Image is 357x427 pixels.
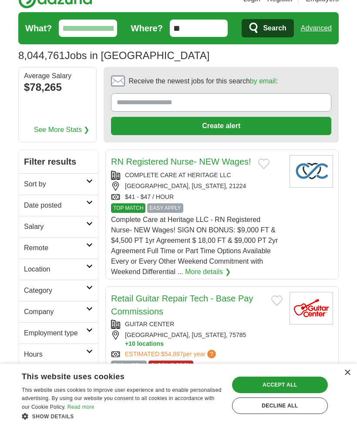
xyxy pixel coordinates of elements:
[111,331,283,348] div: [GEOGRAPHIC_DATA], [US_STATE], 75785
[18,48,65,63] span: 8,044,761
[111,171,283,180] div: COMPLETE CARE AT HERITAGE LLC
[25,22,52,35] label: What?
[24,73,91,79] div: Average Salary
[147,203,183,213] span: EASY APPLY
[290,155,333,188] img: Company logo
[24,349,86,360] h2: Hours
[125,350,218,359] a: ESTIMATED:$54,897per year?
[232,397,328,414] div: Decline all
[19,173,98,195] a: Sort by
[32,414,74,420] span: Show details
[242,19,293,37] button: Search
[22,387,222,410] span: This website uses cookies to improve user experience and to enable personalised advertising. By u...
[24,328,86,338] h2: Employment type
[111,192,283,202] div: $41 - $47 / HOUR
[19,237,98,258] a: Remote
[24,307,86,317] h2: Company
[19,301,98,322] a: Company
[67,404,94,410] a: Read more, opens a new window
[185,267,231,277] a: More details ❯
[125,340,128,348] span: +
[301,20,332,37] a: Advanced
[148,361,193,370] span: CLOSING SOON
[111,157,251,166] a: RN Registered Nurse- NEW Wages!
[24,200,86,211] h2: Date posted
[125,340,283,348] button: +10 locations
[111,361,147,370] span: EASY APPLY
[19,216,98,237] a: Salary
[34,125,90,135] a: See More Stats ❯
[22,369,201,382] div: This website uses cookies
[128,76,277,86] span: Receive the newest jobs for this search :
[19,258,98,280] a: Location
[207,350,216,358] span: ?
[125,321,174,328] a: GUITAR CENTER
[24,243,86,253] h2: Remote
[271,295,283,306] button: Add to favorite jobs
[131,22,163,35] label: Where?
[22,412,223,420] div: Show details
[250,77,276,85] a: by email
[19,322,98,344] a: Employment type
[111,294,253,316] a: Retail Guitar Repair Tech - Base Pay Commissions
[344,370,350,376] div: Close
[19,344,98,365] a: Hours
[290,292,333,324] img: Guitar Center logo
[18,50,209,61] h1: Jobs in [GEOGRAPHIC_DATA]
[24,222,86,232] h2: Salary
[111,216,278,275] span: Complete Care at Heritage LLC - RN Registered Nurse- NEW Wages! SIGN ON BONUS: $9,000 FT & $4,500...
[111,117,331,135] button: Create alert
[19,150,98,173] h2: Filter results
[24,79,91,95] div: $78,265
[111,203,145,213] span: TOP MATCH
[232,377,328,393] div: Accept all
[19,195,98,216] a: Date posted
[19,280,98,301] a: Category
[161,351,183,357] span: $54,897
[24,285,86,296] h2: Category
[111,182,283,191] div: [GEOGRAPHIC_DATA], [US_STATE], 21224
[258,159,269,169] button: Add to favorite jobs
[263,20,286,37] span: Search
[24,179,86,189] h2: Sort by
[24,264,86,275] h2: Location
